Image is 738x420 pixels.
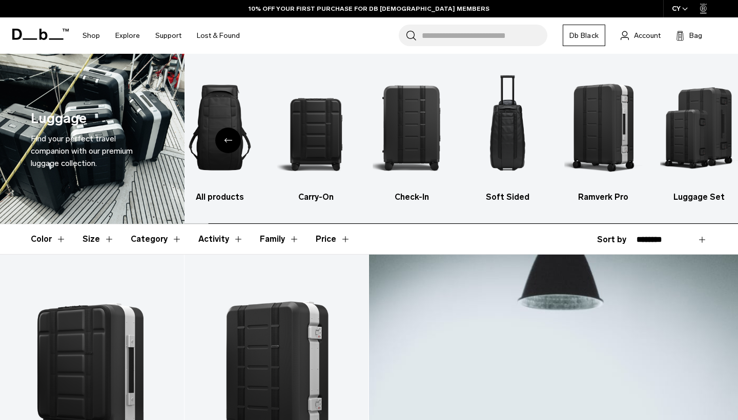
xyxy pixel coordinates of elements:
[155,17,181,54] a: Support
[676,29,702,41] button: Bag
[181,69,259,203] a: Db All products
[197,17,240,54] a: Lost & Found
[564,69,642,203] a: Db Ramverk Pro
[215,128,241,153] div: Previous slide
[277,69,355,186] img: Db
[277,69,355,203] a: Db Carry-On
[373,69,450,203] li: 3 / 6
[660,69,738,186] img: Db
[373,191,450,203] h3: Check-In
[634,30,661,41] span: Account
[249,4,489,13] a: 10% OFF YOUR FIRST PURCHASE FOR DB [DEMOGRAPHIC_DATA] MEMBERS
[468,69,546,203] a: Db Soft Sided
[660,69,738,203] a: Db Luggage Set
[373,69,450,186] img: Db
[660,191,738,203] h3: Luggage Set
[83,224,114,254] button: Toggle Filter
[277,191,355,203] h3: Carry-On
[181,191,259,203] h3: All products
[468,191,546,203] h3: Soft Sided
[31,134,133,168] span: Find your perfect travel companion with our premium luggage collection.
[468,69,546,203] li: 4 / 6
[660,69,738,203] li: 6 / 6
[468,69,546,186] img: Db
[316,224,351,254] button: Toggle Price
[131,224,182,254] button: Toggle Filter
[115,17,140,54] a: Explore
[75,17,248,54] nav: Main Navigation
[564,69,642,203] li: 5 / 6
[31,224,66,254] button: Toggle Filter
[181,69,259,203] li: 1 / 6
[83,17,100,54] a: Shop
[31,108,87,129] h1: Luggage
[277,69,355,203] li: 2 / 6
[198,224,243,254] button: Toggle Filter
[373,69,450,203] a: Db Check-In
[564,69,642,186] img: Db
[689,30,702,41] span: Bag
[621,29,661,41] a: Account
[563,25,605,46] a: Db Black
[260,224,299,254] button: Toggle Filter
[181,69,259,186] img: Db
[564,191,642,203] h3: Ramverk Pro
